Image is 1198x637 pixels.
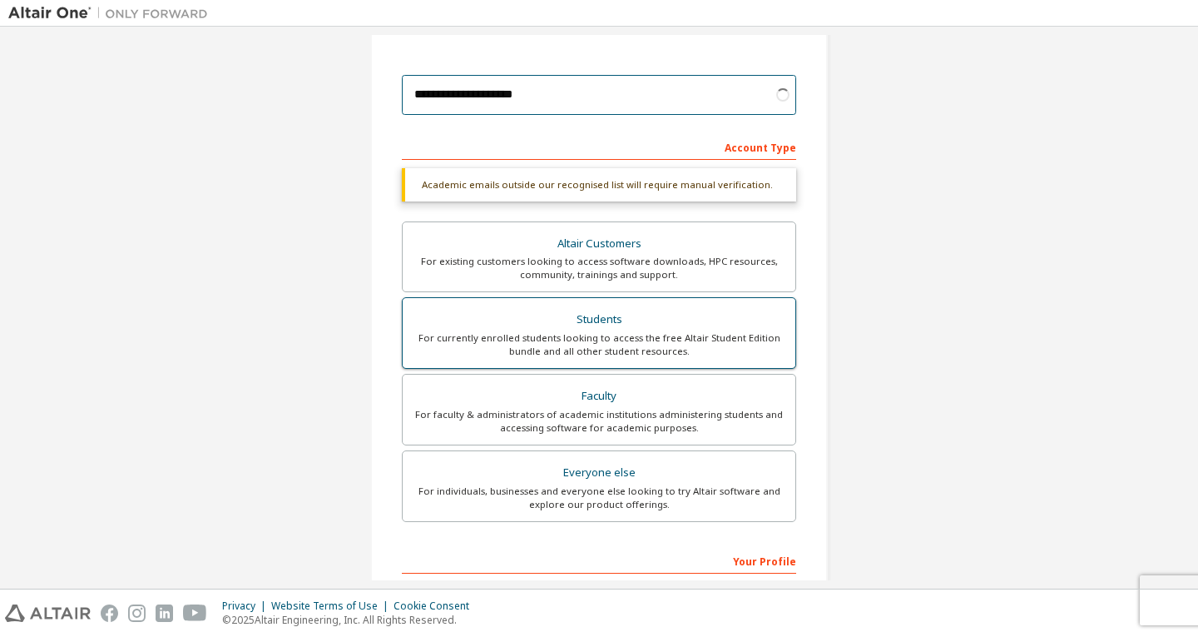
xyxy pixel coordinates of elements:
img: linkedin.svg [156,605,173,622]
img: facebook.svg [101,605,118,622]
div: Account Type [402,133,796,160]
p: © 2025 Altair Engineering, Inc. All Rights Reserved. [222,613,479,627]
div: For faculty & administrators of academic institutions administering students and accessing softwa... [413,408,785,435]
div: For currently enrolled students looking to access the free Altair Student Edition bundle and all ... [413,331,785,358]
img: instagram.svg [128,605,146,622]
div: Privacy [222,600,271,613]
div: Everyone else [413,461,785,485]
div: For existing customers looking to access software downloads, HPC resources, community, trainings ... [413,255,785,281]
div: Cookie Consent [394,600,479,613]
div: Students [413,308,785,331]
div: Faculty [413,385,785,408]
div: For individuals, businesses and everyone else looking to try Altair software and explore our prod... [413,485,785,511]
div: Your Profile [402,547,796,574]
div: Altair Customers [413,232,785,256]
div: Academic emails outside our recognised list will require manual verification. [402,168,796,202]
div: Website Terms of Use [271,600,394,613]
img: Altair One [8,5,216,22]
img: altair_logo.svg [5,605,91,622]
img: youtube.svg [183,605,207,622]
